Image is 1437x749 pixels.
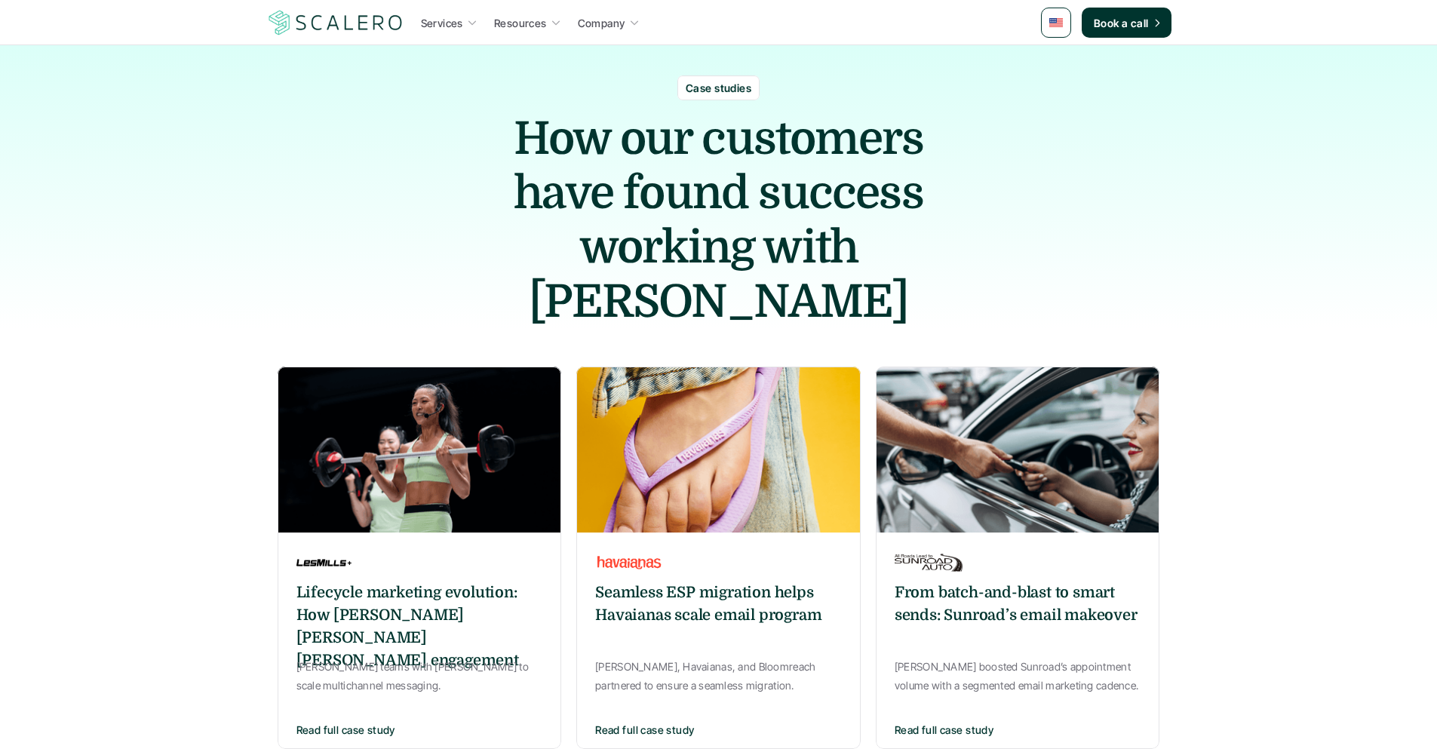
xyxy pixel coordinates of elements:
a: Book a call [1082,8,1171,38]
h6: Seamless ESP migration helps Havaianas scale email program [595,582,842,627]
p: Case studies [686,80,751,96]
p: Read full case study [296,722,395,738]
p: Company [578,15,625,31]
a: Seamless ESP migration helps Havaianas scale email program[PERSON_NAME], Havaianas, and Bloomreac... [576,367,861,749]
p: Services [421,15,463,31]
h6: Lifecycle marketing evolution: How [PERSON_NAME] [PERSON_NAME] [PERSON_NAME] engagement [296,582,543,672]
button: Read full case study [895,722,1141,738]
button: Read full case study [296,722,543,738]
img: Scalero company logo [266,8,405,37]
p: Read full case study [595,722,694,738]
p: Book a call [1094,15,1149,31]
p: [PERSON_NAME], Havaianas, and Bloomreach partnered to ensure a seamless migration. [595,657,842,695]
h1: How our customers have found success working with [PERSON_NAME] [474,112,964,329]
button: Read full case study [595,722,842,738]
a: Lifecycle marketing evolution: How [PERSON_NAME] [PERSON_NAME] [PERSON_NAME] engagement[PERSON_NA... [278,367,562,749]
h6: From batch-and-blast to smart sends: Sunroad’s email makeover [895,582,1141,627]
a: From batch-and-blast to smart sends: Sunroad’s email makeover[PERSON_NAME] boosted Sunroad’s appo... [876,367,1160,749]
p: [PERSON_NAME] boosted Sunroad’s appointment volume with a segmented email marketing cadence. [895,657,1141,695]
p: Read full case study [895,722,993,738]
p: [PERSON_NAME] teams with [PERSON_NAME] to scale multichannel messaging. [296,657,543,695]
a: Scalero company logo [266,9,405,36]
p: Resources [494,15,547,31]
